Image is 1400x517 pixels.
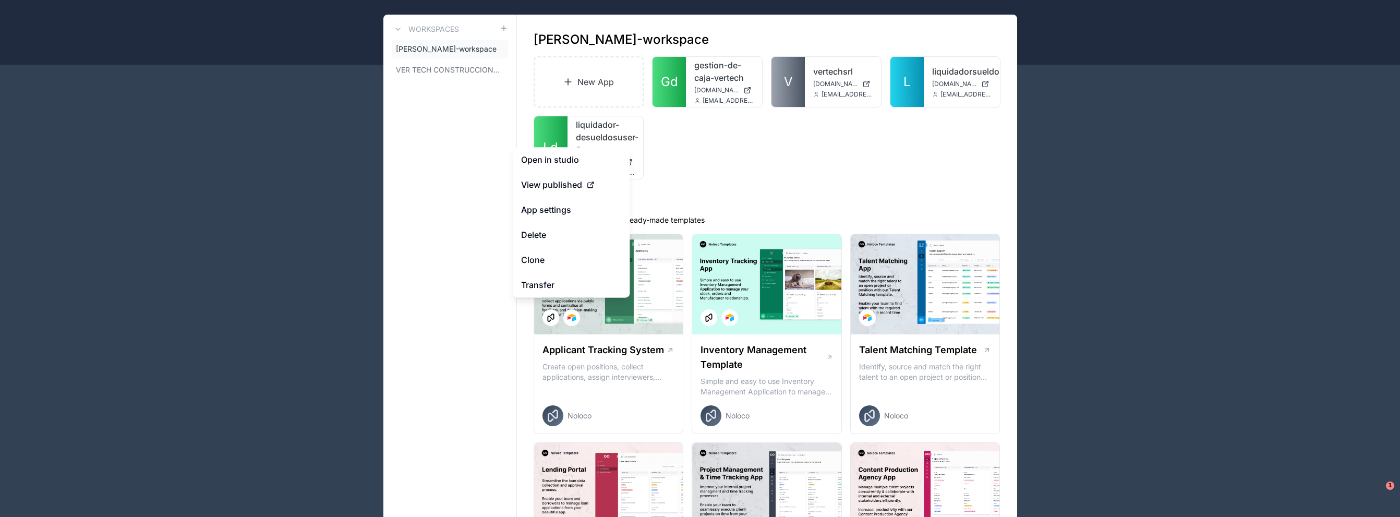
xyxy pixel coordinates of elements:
[521,178,582,191] span: View published
[694,86,754,94] a: [DOMAIN_NAME]
[859,362,992,382] p: Identify, source and match the right talent to an open project or position with our Talent Matchi...
[701,343,826,372] h1: Inventory Management Template
[726,314,734,322] img: Airtable Logo
[542,343,664,357] h1: Applicant Tracking System
[576,118,635,156] a: liquidador-desueldosuser-2
[884,411,908,421] span: Noloco
[392,61,508,79] a: VER TECH CONSTRUCCIONES Y SERVICIOS S.R.L.
[771,57,805,107] a: V
[813,80,873,88] a: [DOMAIN_NAME]
[859,343,977,357] h1: Talent Matching Template
[396,65,500,75] span: VER TECH CONSTRUCCIONES Y SERVICIOS S.R.L.
[932,80,992,88] a: [DOMAIN_NAME]
[701,376,833,397] p: Simple and easy to use Inventory Management Application to manage your stock, orders and Manufact...
[513,222,630,247] button: Delete
[932,65,992,78] a: liquidadorsueldosuserjm
[542,362,675,382] p: Create open positions, collect applications, assign interviewers, centralise candidate feedback a...
[813,80,858,88] span: [DOMAIN_NAME]
[534,215,1000,225] p: Get started with one of our ready-made templates
[543,139,558,156] span: Ld
[822,90,873,99] span: [EMAIL_ADDRESS][DOMAIN_NAME]
[534,56,644,107] a: New App
[694,59,754,84] a: gestion-de-caja-vertech
[890,57,924,107] a: L
[932,80,977,88] span: [DOMAIN_NAME]
[568,314,576,322] img: Airtable Logo
[513,272,630,297] a: Transfer
[513,147,630,172] a: Open in studio
[653,57,686,107] a: Gd
[534,196,1000,213] h1: Templates
[392,23,459,35] a: Workspaces
[396,44,497,54] span: [PERSON_NAME]-workspace
[513,247,630,272] a: Clone
[863,314,872,322] img: Airtable Logo
[513,197,630,222] a: App settings
[1365,482,1390,507] iframe: Intercom live chat
[726,411,750,421] span: Noloco
[813,65,873,78] a: vertechsrl
[940,90,992,99] span: [EMAIL_ADDRESS][DOMAIN_NAME]
[568,411,592,421] span: Noloco
[392,40,508,58] a: [PERSON_NAME]-workspace
[784,74,793,90] span: V
[534,31,709,48] h1: [PERSON_NAME]-workspace
[903,74,911,90] span: L
[661,74,678,90] span: Gd
[534,116,568,179] a: Ld
[703,97,754,105] span: [EMAIL_ADDRESS][DOMAIN_NAME]
[513,172,630,197] a: View published
[408,24,459,34] h3: Workspaces
[694,86,739,94] span: [DOMAIN_NAME]
[1386,482,1394,490] span: 1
